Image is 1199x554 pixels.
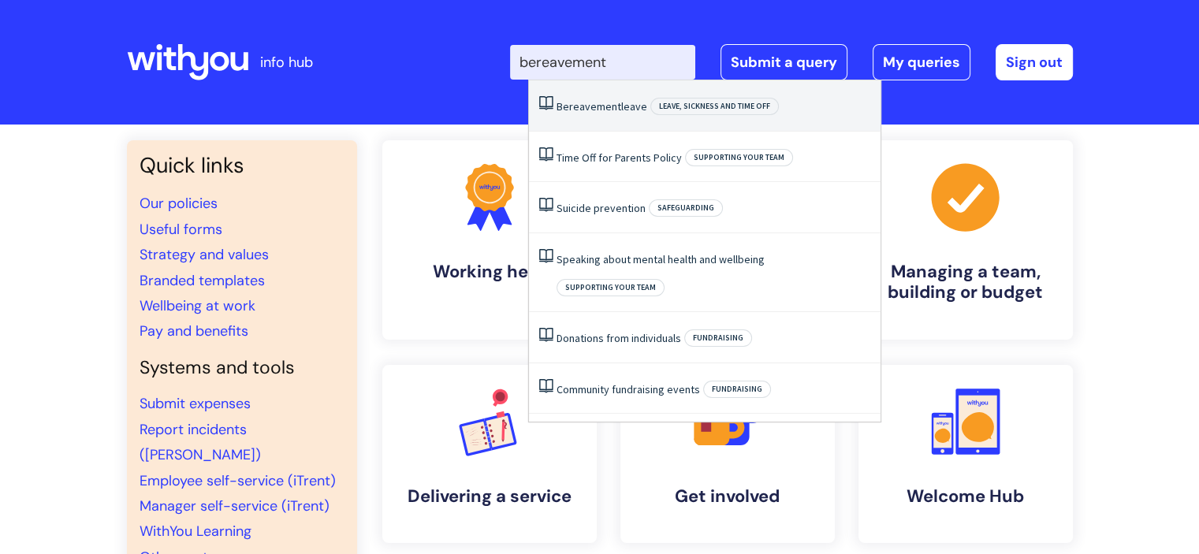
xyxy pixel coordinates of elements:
[382,365,597,543] a: Delivering a service
[557,201,646,215] a: Suicide prevention
[140,245,269,264] a: Strategy and values
[140,322,248,340] a: Pay and benefits
[260,50,313,75] p: info hub
[140,271,265,290] a: Branded templates
[721,44,847,80] a: Submit a query
[140,522,251,541] a: WithYou Learning
[510,45,695,80] input: Search
[395,262,584,282] h4: Working here
[140,471,336,490] a: Employee self-service (iTrent)
[858,365,1073,543] a: Welcome Hub
[140,153,344,178] h3: Quick links
[557,99,621,113] span: Bereavement
[510,44,1073,80] div: | -
[557,382,700,396] a: Community fundraising events
[685,149,793,166] span: Supporting your team
[140,296,255,315] a: Wellbeing at work
[633,486,822,507] h4: Get involved
[873,44,970,80] a: My queries
[650,98,779,115] span: Leave, sickness and time off
[858,140,1073,340] a: Managing a team, building or budget
[649,199,723,217] span: Safeguarding
[557,279,665,296] span: Supporting your team
[620,365,835,543] a: Get involved
[140,496,330,515] a: Manager self-service (iTrent)
[557,331,681,345] a: Donations from individuals
[557,151,682,165] a: Time Off for Parents Policy
[395,486,584,507] h4: Delivering a service
[684,329,752,347] span: Fundraising
[140,357,344,379] h4: Systems and tools
[140,194,218,213] a: Our policies
[140,220,222,239] a: Useful forms
[996,44,1073,80] a: Sign out
[871,262,1060,303] h4: Managing a team, building or budget
[703,381,771,398] span: Fundraising
[871,486,1060,507] h4: Welcome Hub
[557,252,765,266] a: Speaking about mental health and wellbeing
[557,99,647,113] a: Bereavementleave
[382,140,597,340] a: Working here
[140,394,251,413] a: Submit expenses
[140,420,261,464] a: Report incidents ([PERSON_NAME])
